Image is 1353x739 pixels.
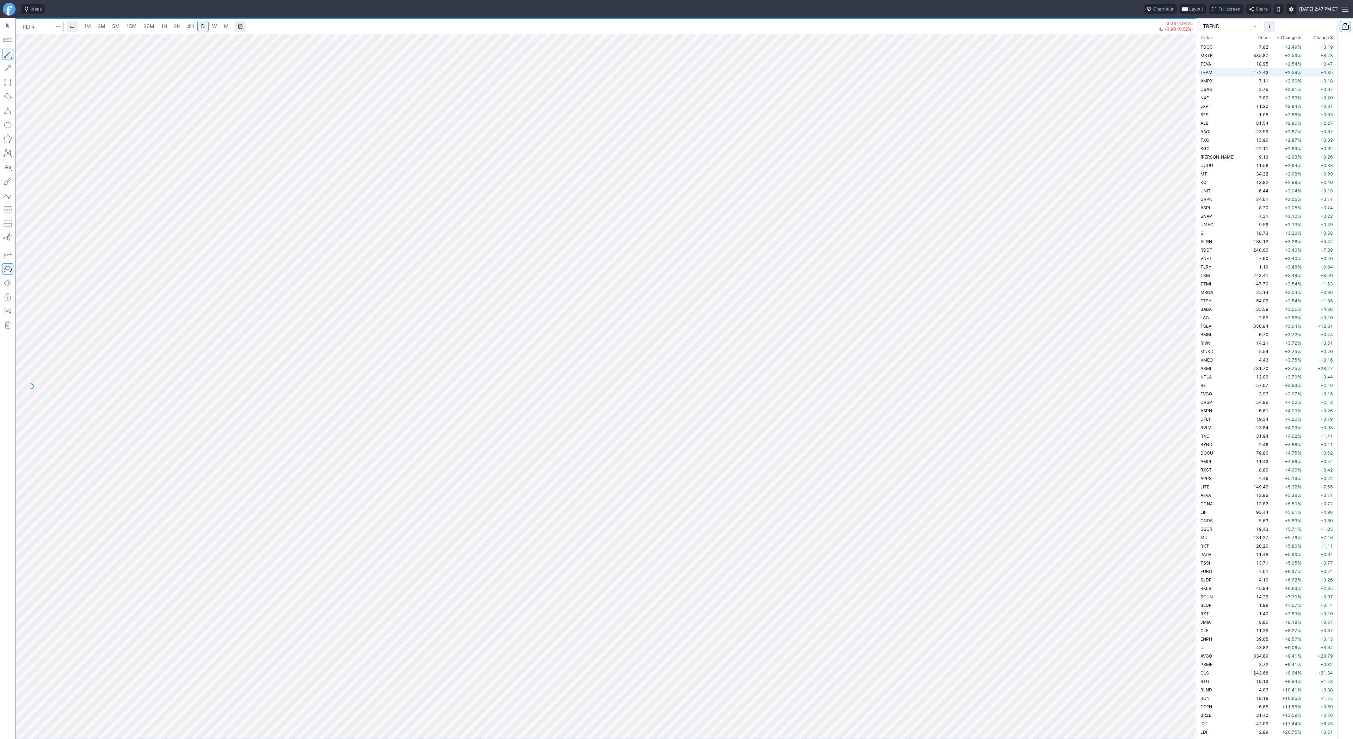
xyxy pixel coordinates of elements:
[1298,137,1301,143] span: %
[2,306,13,317] button: Add note
[2,320,13,331] button: Remove all autosaved drawings
[1200,298,1211,303] span: ETSY
[1298,180,1301,185] span: %
[1200,374,1212,380] span: NTLA
[212,23,217,29] span: W
[1159,21,1193,26] p: -3.03 (1.94%)
[1258,34,1268,41] div: Price
[1285,95,1297,100] span: +2.63
[94,21,109,32] a: 3M
[1321,298,1333,303] span: +1.85
[1285,349,1297,354] span: +3.75
[1243,406,1270,415] td: 6.61
[1298,239,1301,244] span: %
[1298,417,1301,422] span: %
[1200,239,1212,244] span: ALGN
[1200,61,1211,67] span: TEVA
[1285,230,1297,236] span: +3.20
[187,23,194,29] span: 4H
[174,23,180,29] span: 2H
[1285,340,1297,346] span: +3.72
[1243,237,1270,246] td: 139.12
[2,249,13,260] button: Drawing mode: Single
[1285,146,1297,151] span: +2.89
[1285,214,1297,219] span: +3.10
[1298,400,1301,405] span: %
[1321,53,1333,58] span: +8.28
[1200,273,1210,278] span: TSM
[1298,349,1301,354] span: %
[1200,180,1206,185] span: KC
[1321,146,1333,151] span: +0.62
[1164,27,1193,31] span: -0.80 (0.52%)
[1243,330,1270,339] td: 6.70
[1321,112,1333,117] span: +0.03
[1203,23,1250,30] span: TREND
[235,21,246,32] button: Range
[1321,357,1333,363] span: +0.16
[1298,121,1301,126] span: %
[1321,332,1333,337] span: +0.24
[1243,119,1270,127] td: 81.54
[81,21,94,32] a: 1M
[1243,93,1270,102] td: 7.80
[1243,339,1270,347] td: 14.21
[1200,70,1212,75] span: TEAM
[1285,121,1297,126] span: +2.86
[1200,408,1212,413] span: ASPN
[1200,256,1212,261] span: VNET
[1298,154,1301,160] span: %
[1321,171,1333,177] span: +0.99
[1321,408,1333,413] span: +0.26
[2,105,13,116] button: Triangle
[1298,214,1301,219] span: %
[1298,290,1301,295] span: %
[1200,197,1212,202] span: GRPN
[1243,102,1270,110] td: 11.22
[1243,254,1270,263] td: 7.90
[2,133,13,144] button: Polygon
[1321,44,1333,50] span: +0.19
[1321,70,1333,75] span: +4.35
[1321,374,1333,380] span: +0.44
[1243,127,1270,136] td: 23.99
[1285,425,1297,430] span: +4.29
[1299,6,1337,13] span: [DATE] 2:47 PM ET
[1200,417,1211,422] span: CFLT
[1243,186,1270,195] td: 6.44
[1321,400,1333,405] span: +2.12
[1285,400,1297,405] span: +4.02
[1321,205,1333,210] span: +0.24
[1200,78,1213,84] span: AMPX
[1298,281,1301,287] span: %
[1298,197,1301,202] span: %
[1321,78,1333,84] span: +0.18
[1321,349,1333,354] span: +0.20
[1200,44,1213,50] span: TDOC
[1298,366,1301,371] span: %
[67,21,78,32] button: Interval
[1243,229,1270,237] td: 18.73
[1200,137,1209,143] span: TXG
[1285,197,1297,202] span: +3.05
[1243,68,1270,76] td: 172.43
[1298,146,1301,151] span: %
[1285,78,1297,84] span: +2.60
[1321,256,1333,261] span: +0.26
[1321,188,1333,193] span: +0.19
[1200,290,1213,295] span: MRNA
[2,263,13,275] button: Drawings Autosave: On
[184,21,197,32] a: 4H
[1200,315,1209,320] span: LAC
[1189,6,1203,13] span: Layout
[1243,136,1270,144] td: 13.96
[1200,383,1206,388] span: BE
[3,3,16,16] a: Finviz.com
[1285,383,1297,388] span: +3.93
[1243,178,1270,186] td: 13.82
[1243,398,1270,406] td: 54.86
[1285,44,1297,50] span: +2.49
[1298,87,1301,92] span: %
[1153,6,1174,13] span: Chart tour
[1321,121,1333,126] span: +2.27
